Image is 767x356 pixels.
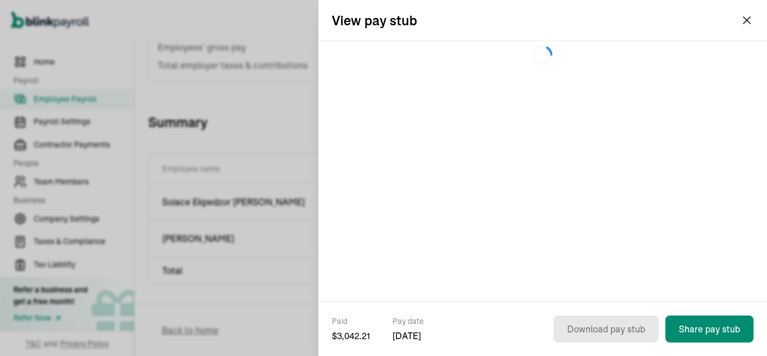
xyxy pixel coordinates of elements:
[392,329,424,343] span: [DATE]
[332,11,417,29] h2: View pay stub
[665,316,754,343] button: Share pay stub
[554,316,659,343] button: Download pay stub
[332,316,370,327] span: Paid
[392,316,424,327] span: Pay date
[332,329,370,343] span: $ 3,042.21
